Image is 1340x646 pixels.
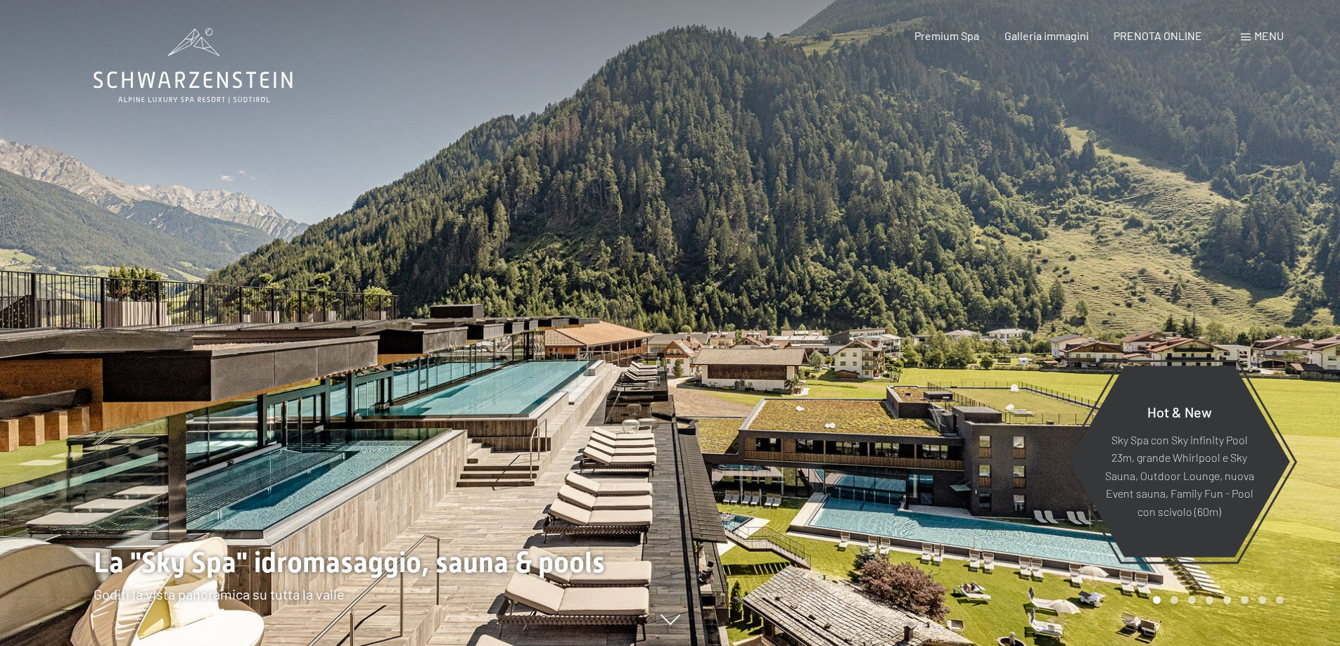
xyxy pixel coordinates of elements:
span: Hot & New [1147,403,1212,420]
span: Menu [1254,29,1284,42]
div: Carousel Page 4 [1206,596,1213,604]
div: Carousel Page 3 [1188,596,1196,604]
a: PRENOTA ONLINE [1114,29,1202,42]
div: Carousel Page 5 [1223,596,1231,604]
a: Hot & New Sky Spa con Sky infinity Pool 23m, grande Whirlpool e Sky Sauna, Outdoor Lounge, nuova ... [1068,365,1291,558]
div: Carousel Pagination [1148,596,1284,604]
div: Carousel Page 1 (Current Slide) [1153,596,1161,604]
a: Galleria immagini [1004,29,1089,42]
div: Carousel Page 2 [1170,596,1178,604]
div: Carousel Page 7 [1258,596,1266,604]
p: Sky Spa con Sky infinity Pool 23m, grande Whirlpool e Sky Sauna, Outdoor Lounge, nuova Event saun... [1103,430,1256,520]
div: Carousel Page 8 [1276,596,1284,604]
a: Premium Spa [914,29,979,42]
div: Carousel Page 6 [1241,596,1249,604]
